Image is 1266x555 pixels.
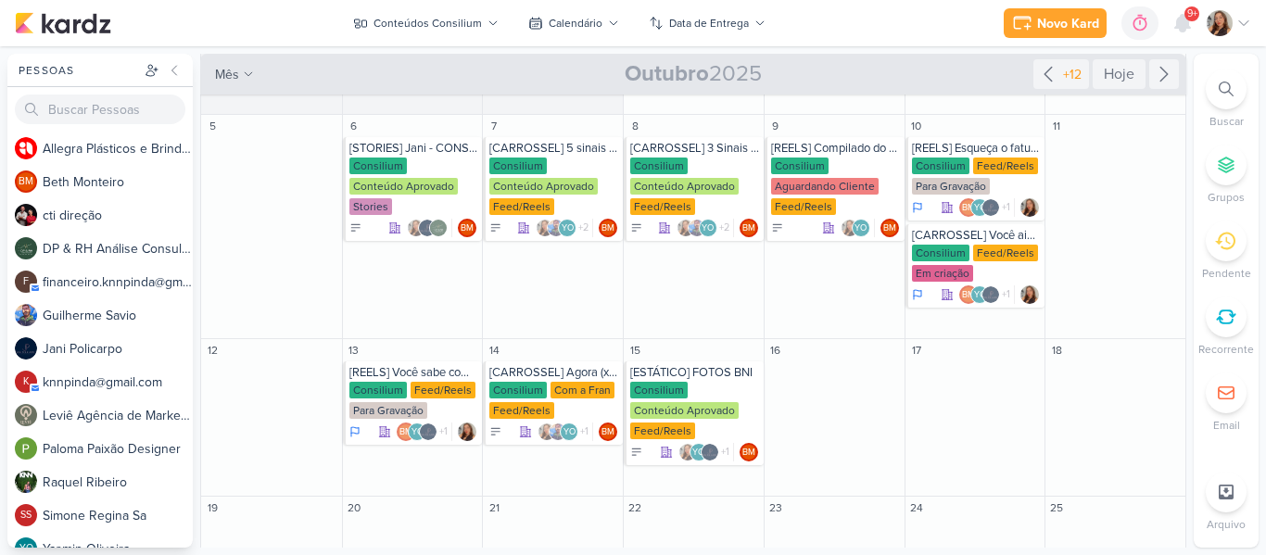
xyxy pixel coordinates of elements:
p: YO [702,224,714,233]
div: Simone Regina Sa [15,504,37,526]
img: Guilherme Savio [549,423,567,441]
span: +2 [717,221,729,235]
div: +12 [1059,65,1085,84]
div: Consilium [630,158,688,174]
div: A l l e g r a P l á s t i c o s e B r i n d e s P e r s o n a l i z a d o s [43,139,193,158]
span: 2025 [625,59,762,89]
div: P a l o m a P a i x ã o D e s i g n e r [43,439,193,459]
div: Pessoas [15,62,141,79]
p: YO [974,291,986,300]
img: Jani Policarpo [15,337,37,359]
div: 22 [626,498,644,517]
div: Colaboradores: Franciluce Carvalho, Jani Policarpo, DP & RH Análise Consultiva [407,219,452,237]
span: +1 [437,424,448,439]
img: Leviê Agência de Marketing Digital [15,404,37,426]
img: Franciluce Carvalho [841,219,859,237]
img: Raquel Ribeiro [15,471,37,493]
span: 9+ [1187,6,1197,21]
div: Beth Monteiro [15,170,37,193]
div: Responsável: Beth Monteiro [599,423,617,441]
p: BM [883,224,896,233]
div: Colaboradores: Franciluce Carvalho, Yasmin Oliveira, Jani Policarpo, DP & RH Análise Consultiva [678,443,734,461]
p: YO [411,428,424,437]
div: Em criação [912,265,973,282]
button: Novo Kard [1004,8,1107,38]
span: mês [215,65,239,84]
div: Em Andamento [912,200,923,215]
div: 13 [345,341,363,359]
div: 14 [485,341,503,359]
div: 19 [203,498,222,517]
div: 25 [1047,498,1066,517]
div: 18 [1047,341,1066,359]
div: 20 [345,498,363,517]
p: BM [962,291,975,300]
div: Beth Monteiro [959,198,978,217]
div: 7 [485,117,503,135]
p: k [23,377,29,387]
strong: Outubro [625,60,709,87]
img: Jani Policarpo [418,219,437,237]
div: Beth Monteiro [740,443,758,461]
div: Para Gravação [912,178,990,195]
div: Hoje [1093,59,1146,89]
div: A Fazer [630,446,643,459]
div: 5 [203,117,222,135]
div: Yasmin Oliveira [690,443,708,461]
div: Responsável: Beth Monteiro [599,219,617,237]
div: [STORIES] Jani - CONSILIUM [349,141,479,156]
p: BM [742,448,755,458]
img: Jani Policarpo [419,423,437,441]
img: Franciluce Carvalho [538,423,556,441]
div: S i m o n e R e g i n a S a [43,506,193,525]
div: Consilium [489,382,547,398]
p: Recorrente [1198,341,1254,358]
div: 15 [626,341,644,359]
img: DP & RH Análise Consultiva [15,237,37,259]
div: Consilium [912,245,969,261]
div: Beth Monteiro [959,285,978,304]
p: BM [601,428,614,437]
div: k n n p i n d a @ g m a i l . c o m [43,372,193,392]
img: cti direção [15,204,37,226]
p: Pendente [1202,265,1251,282]
img: Guilherme Savio [688,219,706,237]
div: Yasmin Oliveira [408,423,426,441]
img: Guilherme Savio [547,219,565,237]
img: Franciluce Carvalho [678,443,697,461]
div: Yasmin Oliveira [699,219,717,237]
div: J a n i P o l i c a r p o [43,339,193,359]
div: Yasmin Oliveira [852,219,870,237]
p: SS [20,511,32,521]
div: D P & R H A n á l i s e C o n s u l t i v a [43,239,193,259]
div: A Fazer [489,425,502,438]
div: Yasmin Oliveira [560,423,578,441]
div: Com a Fran [551,382,614,398]
div: 9 [766,117,785,135]
p: YO [563,428,576,437]
img: Franciluce Carvalho [1020,198,1039,217]
input: Buscar Pessoas [15,95,185,124]
p: YO [974,204,986,213]
p: Email [1213,417,1240,434]
div: 23 [766,498,785,517]
div: Feed/Reels [630,423,695,439]
div: Feed/Reels [489,198,554,215]
div: Colaboradores: Beth Monteiro, Yasmin Oliveira, Jani Policarpo, DP & RH Análise Consultiva [959,198,1015,217]
div: A Fazer [771,221,784,234]
p: BM [399,428,412,437]
div: 11 [1047,117,1066,135]
div: [CARROSSEL] Agora (x) cliente faz parte da Consilium [489,365,619,380]
div: Novo Kard [1037,14,1099,33]
div: Responsável: Franciluce Carvalho [458,423,476,441]
div: [REELS] Compilado do BNI [771,141,901,156]
div: Para Gravação [349,402,427,419]
div: 12 [203,341,222,359]
div: A Fazer [489,221,502,234]
p: f [23,277,29,287]
div: 10 [907,117,926,135]
p: Grupos [1208,189,1245,206]
img: Jani Policarpo [981,198,1000,217]
div: Consilium [912,158,969,174]
div: L e v i ê A g ê n c i a d e M a r k e t i n g D i g i t a l [43,406,193,425]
